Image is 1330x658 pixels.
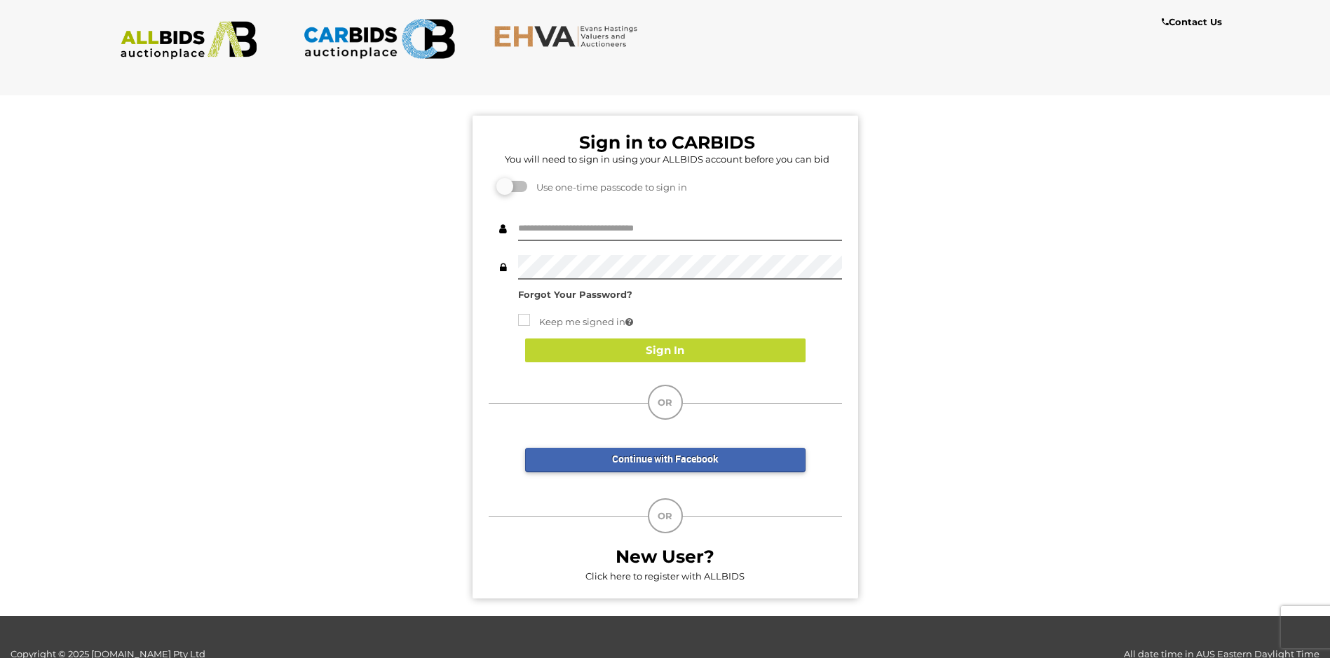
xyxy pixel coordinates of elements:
a: Continue with Facebook [525,448,806,472]
h5: You will need to sign in using your ALLBIDS account before you can bid [492,154,842,164]
img: ALLBIDS.com.au [113,21,265,60]
img: CARBIDS.com.au [303,14,455,64]
a: Contact Us [1162,14,1226,30]
img: EHVA.com.au [494,25,646,48]
b: Contact Us [1162,16,1222,27]
a: Forgot Your Password? [518,289,632,300]
div: OR [648,498,683,533]
span: Use one-time passcode to sign in [529,181,687,193]
b: Sign in to CARBIDS [579,132,755,153]
a: Click here to register with ALLBIDS [585,570,745,582]
b: New User? [616,546,714,567]
div: OR [648,385,683,420]
label: Keep me signed in [518,314,633,330]
button: Sign In [525,338,806,363]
